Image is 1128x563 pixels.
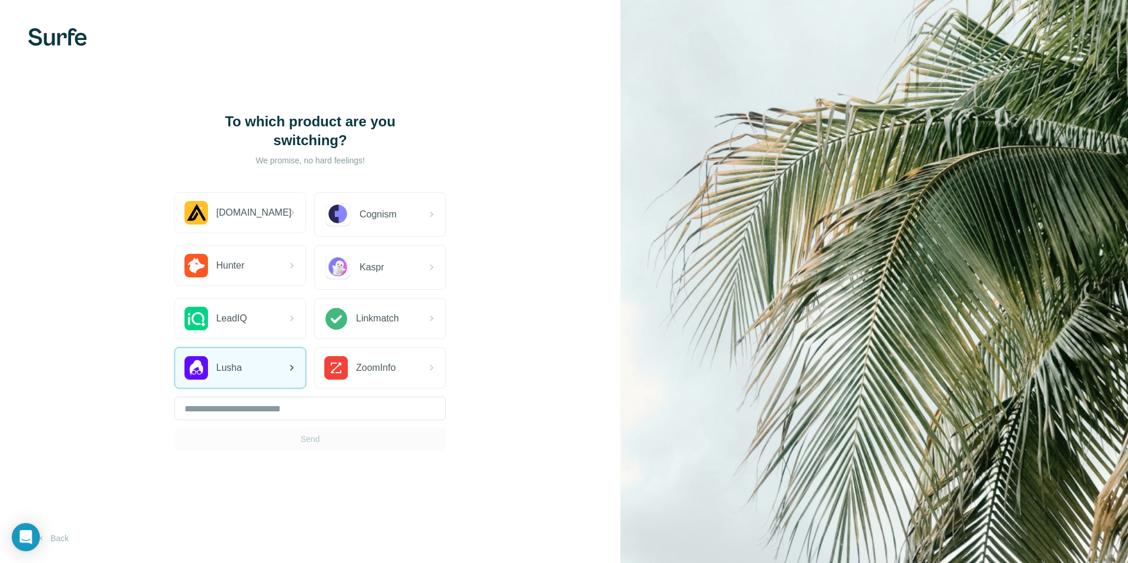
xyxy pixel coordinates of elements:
[12,523,40,551] div: Open Intercom Messenger
[324,201,351,228] img: Cognism Logo
[193,155,428,166] p: We promise, no hard feelings!
[184,201,208,224] img: Apollo.io Logo
[324,307,348,330] img: Linkmatch Logo
[324,254,351,281] img: Kaspr Logo
[184,254,208,277] img: Hunter.io Logo
[193,112,428,150] h1: To which product are you switching?
[360,207,397,222] span: Cognism
[28,28,87,46] img: Surfe's logo
[216,206,291,220] span: [DOMAIN_NAME]
[356,361,396,375] span: ZoomInfo
[216,311,247,326] span: LeadIQ
[184,307,208,330] img: LeadIQ Logo
[356,311,399,326] span: Linkmatch
[216,361,242,375] span: Lusha
[28,528,77,549] button: Back
[184,356,208,380] img: Lusha Logo
[216,259,244,273] span: Hunter
[324,356,348,380] img: ZoomInfo Logo
[360,260,384,274] span: Kaspr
